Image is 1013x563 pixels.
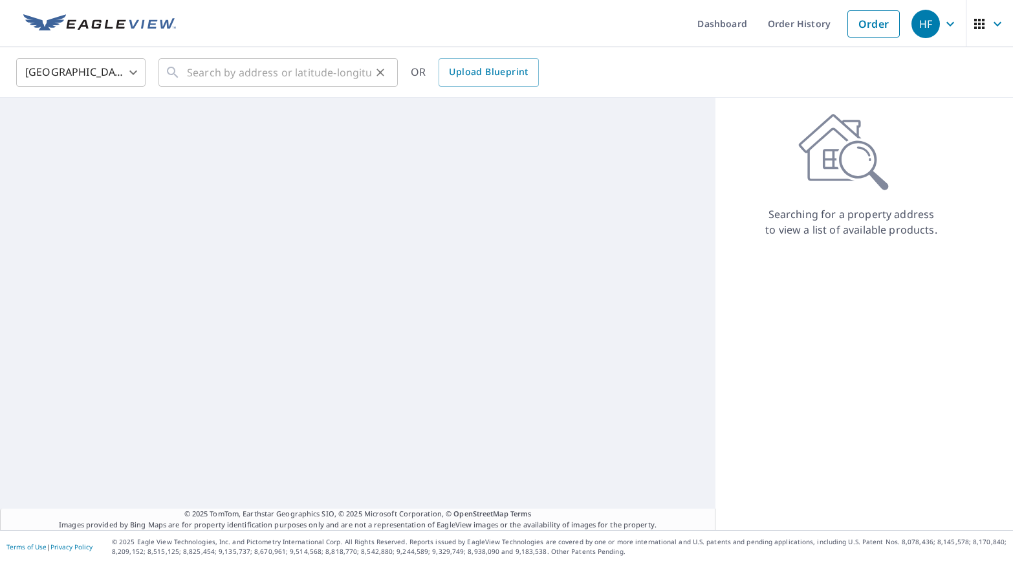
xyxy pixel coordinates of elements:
[16,54,146,91] div: [GEOGRAPHIC_DATA]
[112,537,1007,557] p: © 2025 Eagle View Technologies, Inc. and Pictometry International Corp. All Rights Reserved. Repo...
[453,509,508,518] a: OpenStreetMap
[439,58,538,87] a: Upload Blueprint
[6,542,47,551] a: Terms of Use
[6,543,93,551] p: |
[371,63,389,82] button: Clear
[50,542,93,551] a: Privacy Policy
[765,206,938,237] p: Searching for a property address to view a list of available products.
[187,54,371,91] input: Search by address or latitude-longitude
[449,64,528,80] span: Upload Blueprint
[911,10,940,38] div: HF
[847,10,900,38] a: Order
[510,509,532,518] a: Terms
[411,58,539,87] div: OR
[184,509,532,520] span: © 2025 TomTom, Earthstar Geographics SIO, © 2025 Microsoft Corporation, ©
[23,14,176,34] img: EV Logo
